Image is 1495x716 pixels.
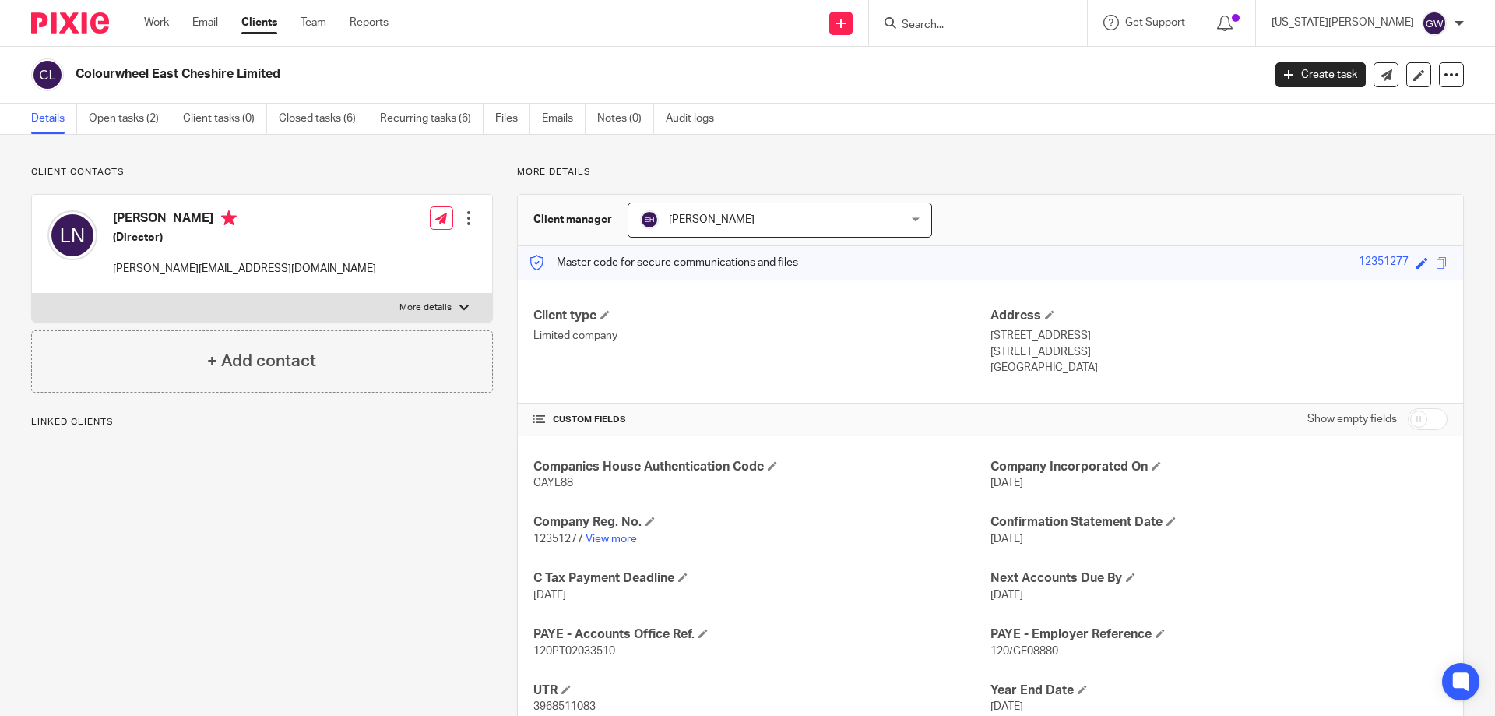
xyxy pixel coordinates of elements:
h4: Company Reg. No. [533,514,990,531]
h4: [PERSON_NAME] [113,210,376,230]
a: Email [192,15,218,30]
h4: Client type [533,308,990,324]
p: More details [517,166,1464,178]
a: Details [31,104,77,134]
span: [DATE] [990,701,1023,712]
input: Search [900,19,1040,33]
a: Client tasks (0) [183,104,267,134]
a: Work [144,15,169,30]
img: svg%3E [47,210,97,260]
span: [DATE] [533,590,566,601]
a: Reports [350,15,389,30]
p: [GEOGRAPHIC_DATA] [990,360,1448,376]
h4: PAYE - Accounts Office Ref. [533,626,990,643]
h4: UTR [533,682,990,699]
p: [STREET_ADDRESS] [990,328,1448,344]
div: 12351277 [1359,254,1409,272]
a: Open tasks (2) [89,104,171,134]
p: [STREET_ADDRESS] [990,344,1448,360]
i: Primary [221,210,237,226]
a: Emails [542,104,586,134]
h4: PAYE - Employer Reference [990,626,1448,643]
a: Recurring tasks (6) [380,104,484,134]
h5: (Director) [113,230,376,245]
h4: C Tax Payment Deadline [533,570,990,587]
h4: Next Accounts Due By [990,570,1448,587]
h4: Address [990,308,1448,324]
a: Clients [241,15,277,30]
span: 12351277 [533,534,583,545]
span: Get Support [1125,17,1185,28]
h4: Confirmation Statement Date [990,514,1448,531]
h4: Companies House Authentication Code [533,459,990,475]
p: [PERSON_NAME][EMAIL_ADDRESS][DOMAIN_NAME] [113,261,376,277]
img: Pixie [31,12,109,34]
span: [DATE] [990,534,1023,545]
a: Create task [1275,62,1366,87]
span: 120PT02033510 [533,646,615,657]
img: svg%3E [640,210,659,229]
h4: + Add contact [207,349,316,373]
span: [DATE] [990,590,1023,601]
span: 120/GE08880 [990,646,1058,657]
a: Closed tasks (6) [279,104,368,134]
span: CAYL88 [533,478,573,489]
p: Master code for secure communications and files [529,255,798,270]
img: svg%3E [31,58,64,91]
p: Limited company [533,328,990,344]
a: View more [586,534,637,545]
a: Audit logs [666,104,726,134]
img: svg%3E [1422,11,1447,36]
a: Files [495,104,530,134]
span: 3968511083 [533,701,596,712]
h3: Client manager [533,212,612,227]
h4: Company Incorporated On [990,459,1448,475]
span: [PERSON_NAME] [669,214,755,225]
span: [DATE] [990,478,1023,489]
p: More details [399,302,452,314]
h2: Colourwheel East Cheshire Limited [76,66,1017,83]
p: Client contacts [31,166,493,178]
a: Team [301,15,326,30]
label: Show empty fields [1307,411,1397,427]
p: Linked clients [31,416,493,429]
h4: Year End Date [990,682,1448,699]
p: [US_STATE][PERSON_NAME] [1272,15,1414,30]
h4: CUSTOM FIELDS [533,414,990,426]
a: Notes (0) [597,104,654,134]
